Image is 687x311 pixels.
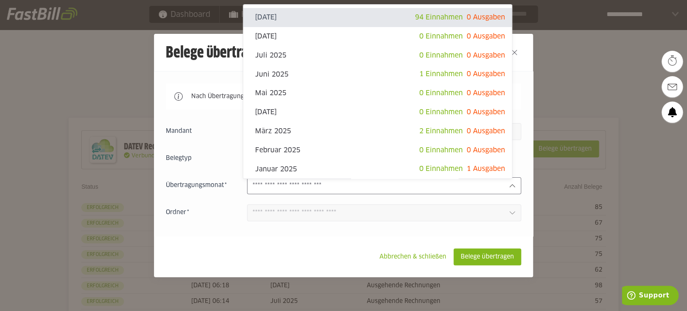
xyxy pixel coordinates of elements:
[419,165,463,172] span: 0 Einnahmen
[622,286,679,307] iframe: Öffnet ein Widget, in dem Sie weitere Informationen finden
[419,71,463,77] span: 1 Einnahmen
[419,147,463,154] span: 0 Einnahmen
[243,141,512,160] sl-option: Februar 2025
[243,65,512,84] sl-option: Juni 2025
[467,90,505,96] span: 0 Ausgaben
[467,128,505,135] span: 0 Ausgaben
[419,128,463,135] span: 2 Einnahmen
[372,248,453,265] sl-button: Abbrechen & schließen
[419,33,463,40] span: 0 Einnahmen
[243,122,512,141] sl-option: März 2025
[243,27,512,46] sl-option: [DATE]
[419,109,463,116] span: 0 Einnahmen
[467,71,505,77] span: 0 Ausgaben
[467,109,505,116] span: 0 Ausgaben
[243,8,512,27] sl-option: [DATE]
[467,14,505,21] span: 0 Ausgaben
[243,84,512,103] sl-option: Mai 2025
[453,248,521,265] sl-button: Belege übertragen
[467,33,505,40] span: 0 Ausgaben
[467,147,505,154] span: 0 Ausgaben
[243,160,512,179] sl-option: Januar 2025
[467,165,505,172] span: 1 Ausgaben
[467,52,505,59] span: 0 Ausgaben
[243,103,512,122] sl-option: [DATE]
[419,52,463,59] span: 0 Einnahmen
[415,14,463,21] span: 94 Einnahmen
[419,90,463,96] span: 0 Einnahmen
[243,46,512,65] sl-option: Juli 2025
